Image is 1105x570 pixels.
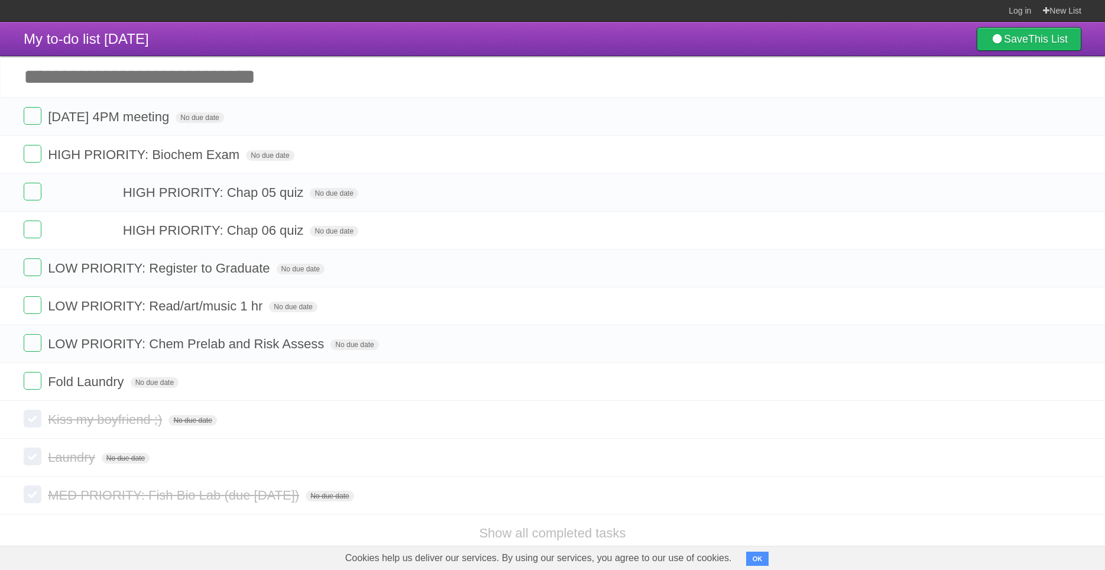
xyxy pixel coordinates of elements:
[176,112,223,123] span: No due date
[48,261,273,276] span: LOW PRIORITY: Register to Graduate
[24,485,41,503] label: Done
[24,145,41,163] label: Done
[24,448,41,465] label: Done
[269,302,317,312] span: No due date
[48,109,172,124] span: [DATE] 4PM meeting
[24,107,41,125] label: Done
[48,336,327,351] span: LOW PRIORITY: Chem Prelab and Risk Assess
[246,150,294,161] span: No due date
[48,374,127,389] span: Fold Laundry
[306,491,354,501] span: No due date
[48,185,306,200] span: ⠀ ⠀ ⠀ ⠀ ⠀ ⠀HIGH PRIORITY: Chap 05 quiz
[24,183,41,200] label: Done
[131,377,179,388] span: No due date
[48,412,165,427] span: Kiss my boyfriend ;)
[24,221,41,238] label: Done
[24,296,41,314] label: Done
[310,188,358,199] span: No due date
[277,264,325,274] span: No due date
[48,450,98,465] span: Laundry
[24,372,41,390] label: Done
[330,339,378,350] span: No due date
[333,546,744,570] span: Cookies help us deliver our services. By using our services, you agree to our use of cookies.
[102,453,150,464] span: No due date
[24,31,149,47] span: My to-do list [DATE]
[48,147,242,162] span: HIGH PRIORITY: Biochem Exam
[48,223,306,238] span: ⠀ ⠀ ⠀ ⠀ ⠀ ⠀HIGH PRIORITY: Chap 06 quiz
[168,415,216,426] span: No due date
[310,226,358,237] span: No due date
[24,258,41,276] label: Done
[1028,33,1068,45] b: This List
[479,526,626,540] a: Show all completed tasks
[24,334,41,352] label: Done
[24,410,41,427] label: Done
[977,27,1081,51] a: SaveThis List
[746,552,769,566] button: OK
[48,299,265,313] span: LOW PRIORITY: Read/art/music 1 hr
[48,488,302,503] span: MED PRIORITY: Fish Bio Lab (due [DATE])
